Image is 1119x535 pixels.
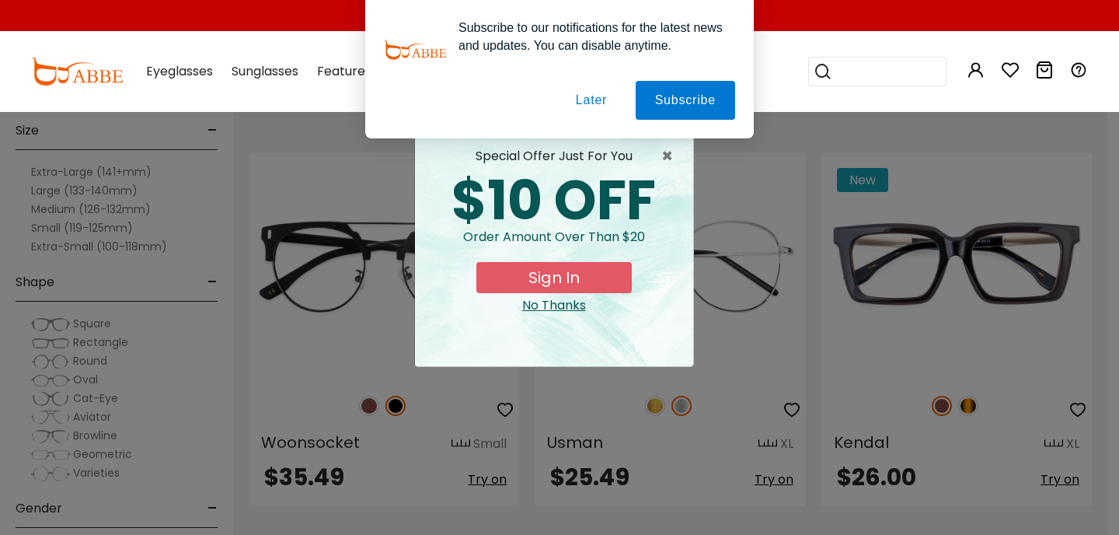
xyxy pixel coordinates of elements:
[427,296,681,315] div: Close
[384,19,446,81] img: notification icon
[427,173,681,228] div: $10 OFF
[427,147,681,166] div: special offer just for you
[661,147,681,166] span: ×
[476,262,632,293] button: Sign In
[556,81,626,120] button: Later
[446,19,735,54] div: Subscribe to our notifications for the latest news and updates. You can disable anytime.
[636,81,735,120] button: Subscribe
[661,147,681,166] button: Close
[427,228,681,262] div: Order amount over than $20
